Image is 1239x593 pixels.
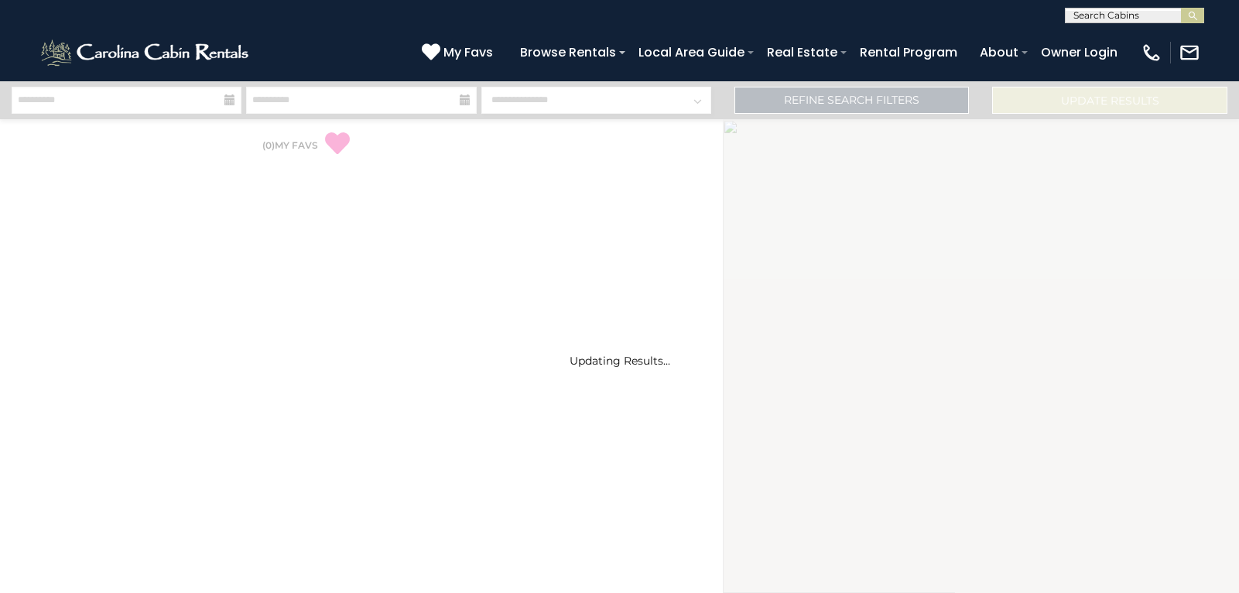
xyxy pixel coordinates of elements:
a: Rental Program [852,39,965,66]
img: mail-regular-white.png [1179,42,1200,63]
a: Browse Rentals [512,39,624,66]
img: White-1-2.png [39,37,253,68]
a: Owner Login [1033,39,1125,66]
a: Real Estate [759,39,845,66]
a: Local Area Guide [631,39,752,66]
a: My Favs [422,43,497,63]
span: My Favs [443,43,493,62]
a: About [972,39,1026,66]
img: phone-regular-white.png [1141,42,1162,63]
